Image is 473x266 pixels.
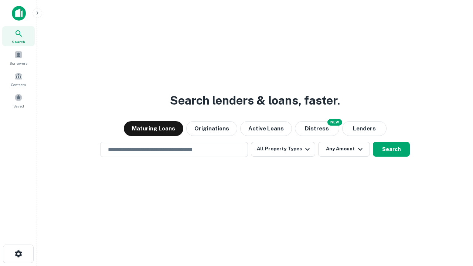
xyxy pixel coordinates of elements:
span: Contacts [11,82,26,88]
button: Search [373,142,410,157]
a: Saved [2,91,35,110]
button: Search distressed loans with lien and other non-mortgage details. [295,121,339,136]
button: Originations [186,121,237,136]
button: Any Amount [318,142,370,157]
a: Contacts [2,69,35,89]
img: capitalize-icon.png [12,6,26,21]
span: Saved [13,103,24,109]
h3: Search lenders & loans, faster. [170,92,340,109]
div: NEW [327,119,342,126]
button: Lenders [342,121,387,136]
a: Search [2,26,35,46]
span: Search [12,39,25,45]
button: All Property Types [251,142,315,157]
a: Borrowers [2,48,35,68]
button: Active Loans [240,121,292,136]
span: Borrowers [10,60,27,66]
button: Maturing Loans [124,121,183,136]
iframe: Chat Widget [436,207,473,242]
